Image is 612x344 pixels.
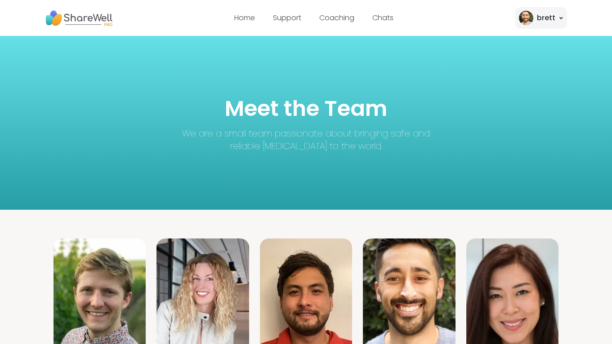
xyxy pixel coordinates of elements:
[319,13,354,23] a: Coaching
[537,13,555,23] div: brett
[273,13,301,23] a: Support
[372,13,393,23] a: Chats
[170,93,443,123] h1: Meet the Team
[234,13,255,23] a: Home
[170,127,443,152] p: We are a small team passionate about bringing safe and reliable [MEDICAL_DATA] to the world.
[519,11,533,25] img: brett
[45,6,112,31] img: ShareWell Nav Logo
